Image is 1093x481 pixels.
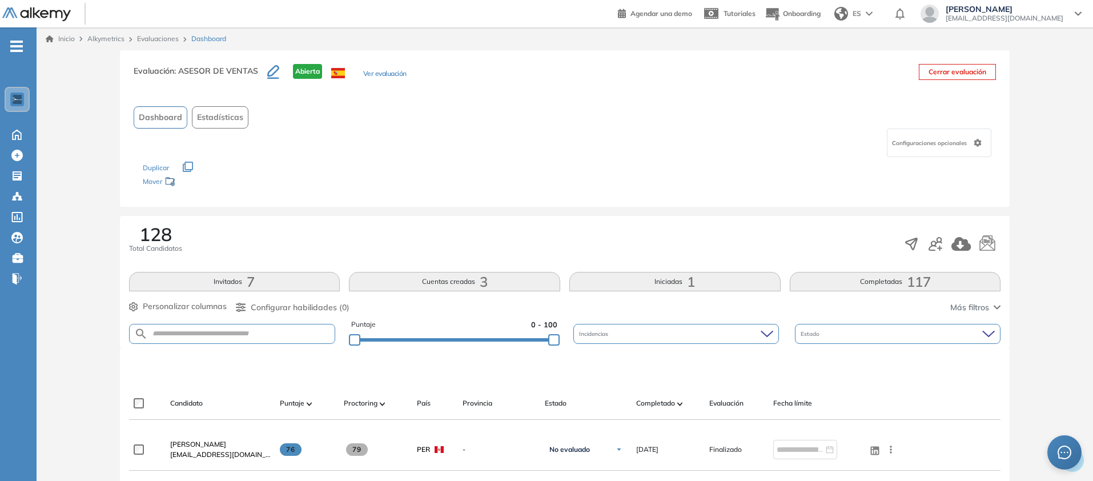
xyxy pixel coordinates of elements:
[87,34,124,43] span: Alkymetrics
[417,398,431,408] span: País
[293,64,322,79] span: Abierta
[463,398,492,408] span: Provincia
[630,9,692,18] span: Agendar una demo
[280,443,302,456] span: 76
[129,243,182,254] span: Total Candidatos
[887,129,991,157] div: Configuraciones opcionales
[363,69,407,81] button: Ver evaluación
[531,319,557,330] span: 0 - 100
[251,302,349,314] span: Configurar habilidades (0)
[773,398,812,408] span: Fecha límite
[853,9,861,19] span: ES
[236,302,349,314] button: Configurar habilidades (0)
[636,398,675,408] span: Completado
[463,444,536,455] span: -
[197,111,243,123] span: Estadísticas
[866,11,873,16] img: arrow
[709,444,742,455] span: Finalizado
[139,225,172,243] span: 128
[618,6,692,19] a: Agendar una demo
[783,9,821,18] span: Onboarding
[191,34,226,44] span: Dashboard
[795,324,1000,344] div: Estado
[331,68,345,78] img: ESP
[417,444,430,455] span: PER
[344,398,377,408] span: Proctoring
[892,139,969,147] span: Configuraciones opcionales
[579,330,610,338] span: Incidencias
[129,300,227,312] button: Personalizar columnas
[545,398,566,408] span: Estado
[349,272,560,291] button: Cuentas creadas3
[170,440,226,448] span: [PERSON_NAME]
[919,64,996,80] button: Cerrar evaluación
[139,111,182,123] span: Dashboard
[950,302,989,314] span: Más filtros
[280,398,304,408] span: Puntaje
[946,5,1063,14] span: [PERSON_NAME]
[134,327,148,341] img: SEARCH_ALT
[616,446,622,453] img: Ícono de flecha
[573,324,779,344] div: Incidencias
[170,398,203,408] span: Candidato
[137,34,179,43] a: Evaluaciones
[174,66,258,76] span: : ASESOR DE VENTAS
[677,402,683,406] img: [missing "en.ARROW_ALT" translation]
[950,302,1000,314] button: Más filtros
[10,45,23,47] i: -
[724,9,756,18] span: Tutoriales
[134,64,267,88] h3: Evaluación
[801,330,822,338] span: Estado
[134,106,187,129] button: Dashboard
[143,163,169,172] span: Duplicar
[790,272,1001,291] button: Completadas117
[143,172,257,193] div: Mover
[170,439,271,450] a: [PERSON_NAME]
[1058,446,1071,459] span: message
[170,450,271,460] span: [EMAIL_ADDRESS][DOMAIN_NAME]
[549,445,590,454] span: No evaluado
[765,2,821,26] button: Onboarding
[569,272,781,291] button: Iniciadas1
[192,106,248,129] button: Estadísticas
[46,34,75,44] a: Inicio
[435,446,444,453] img: PER
[129,272,340,291] button: Invitados7
[834,7,848,21] img: world
[307,402,312,406] img: [missing "en.ARROW_ALT" translation]
[351,319,376,330] span: Puntaje
[636,444,658,455] span: [DATE]
[346,443,368,456] span: 79
[2,7,71,22] img: Logo
[709,398,744,408] span: Evaluación
[13,95,22,104] img: https://assets.alkemy.org/workspaces/1802/d452bae4-97f6-47ab-b3bf-1c40240bc960.jpg
[946,14,1063,23] span: [EMAIL_ADDRESS][DOMAIN_NAME]
[380,402,385,406] img: [missing "en.ARROW_ALT" translation]
[143,300,227,312] span: Personalizar columnas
